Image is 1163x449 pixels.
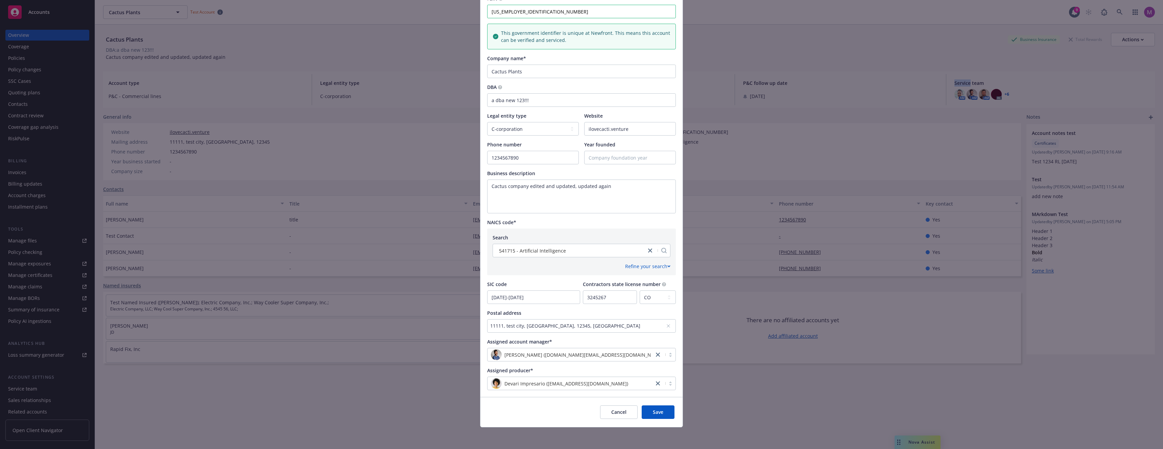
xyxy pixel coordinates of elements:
input: Enter phone number [488,151,578,164]
div: Refine your search [625,263,670,270]
span: Legal entity type [487,113,526,119]
a: close [646,246,654,255]
span: Assigned producer* [487,367,533,374]
img: photo [491,378,502,389]
a: close [654,379,662,387]
span: 541715 - Artificial Intelligence [499,247,566,254]
span: Company name* [487,55,526,62]
span: DBA [487,84,497,90]
span: Year founded [584,141,615,148]
button: 11111, test city, [GEOGRAPHIC_DATA], 12345, [GEOGRAPHIC_DATA] [487,319,676,333]
a: close [654,351,662,359]
input: DBA [487,93,676,107]
img: photo [491,349,502,360]
span: Search [493,234,508,241]
textarea: Enter business description [487,180,676,213]
span: Website [584,113,603,119]
span: Contractors state license number [583,281,661,287]
span: photoDevari Impresario ([EMAIL_ADDRESS][DOMAIN_NAME]) [491,378,650,389]
input: Federal Employer Identification Number, XX-XXXXXXX [487,5,676,18]
span: NAICS code* [487,219,516,226]
span: Business description [487,170,535,176]
button: Cancel [600,405,638,419]
span: SIC code [487,281,507,287]
span: Devari Impresario ([EMAIL_ADDRESS][DOMAIN_NAME]) [504,380,628,387]
input: Enter URL [585,122,675,135]
button: Save [642,405,674,419]
span: Phone number [487,141,522,148]
input: Company name [487,65,676,78]
input: CSLB License [583,291,637,304]
input: Company foundation year [585,151,675,164]
span: Assigned account manager* [487,338,552,345]
div: 11111, test city, [GEOGRAPHIC_DATA], 12345, [GEOGRAPHIC_DATA] [490,322,666,329]
span: Postal address [487,310,521,316]
span: photo[PERSON_NAME] ([DOMAIN_NAME][EMAIL_ADDRESS][DOMAIN_NAME]) [491,349,650,360]
span: 541715 - Artificial Intelligence [496,247,643,254]
span: This government identifier is unique at Newfront. This means this account can be verified and ser... [501,29,670,44]
span: Cancel [611,409,626,415]
input: SIC Code [488,291,580,304]
span: [PERSON_NAME] ([DOMAIN_NAME][EMAIL_ADDRESS][DOMAIN_NAME]) [504,351,664,358]
span: Save [653,409,663,415]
